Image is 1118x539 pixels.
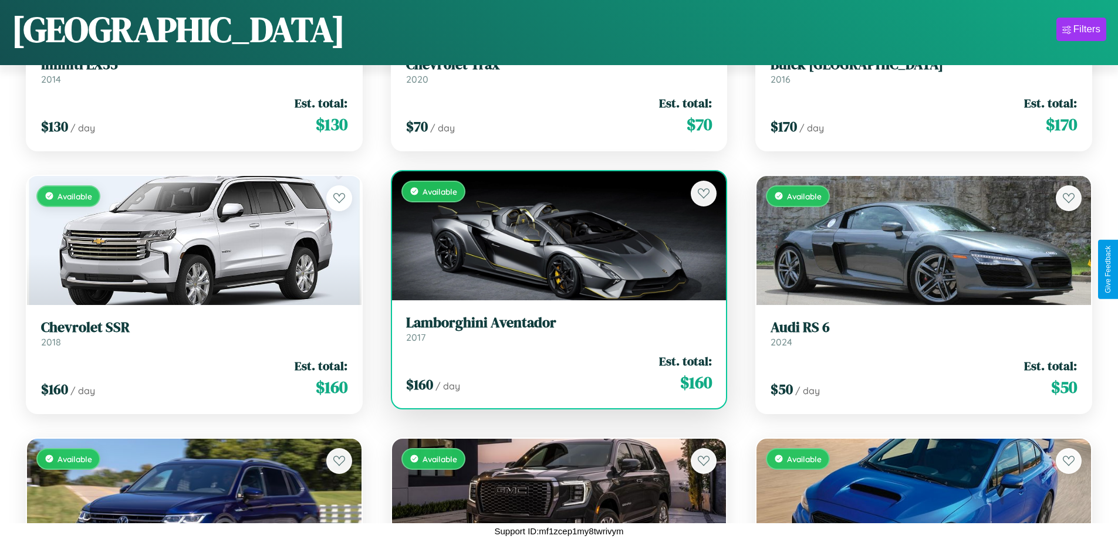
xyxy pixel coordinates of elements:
span: 2024 [771,336,792,348]
span: $ 130 [41,117,68,136]
span: Available [58,454,92,464]
span: $ 50 [771,379,793,399]
h3: Lamborghini Aventador [406,314,712,331]
a: Infiniti EX352014 [41,56,347,85]
button: Filters [1056,18,1106,41]
span: / day [70,385,95,396]
span: / day [430,122,455,134]
span: / day [70,122,95,134]
span: / day [435,380,460,392]
span: Available [423,454,457,464]
span: Est. total: [1024,94,1077,111]
span: 2016 [771,73,791,85]
h3: Chevrolet SSR [41,319,347,336]
div: Filters [1073,23,1100,35]
span: Est. total: [659,94,712,111]
span: $ 130 [316,113,347,136]
span: 2018 [41,336,61,348]
span: $ 160 [41,379,68,399]
span: $ 160 [406,375,433,394]
span: Available [58,191,92,201]
span: 2014 [41,73,61,85]
a: Audi RS 62024 [771,319,1077,348]
p: Support ID: mf1zcep1my8twrivym [494,523,623,539]
span: 2017 [406,331,425,343]
h3: Chevrolet Trax [406,56,712,73]
span: $ 160 [680,371,712,394]
a: Buick [GEOGRAPHIC_DATA]2016 [771,56,1077,85]
h3: Buick [GEOGRAPHIC_DATA] [771,56,1077,73]
span: $ 70 [687,113,712,136]
span: Est. total: [295,94,347,111]
span: $ 160 [316,375,347,399]
div: Give Feedback [1104,246,1112,293]
span: Available [423,187,457,196]
span: $ 170 [771,117,797,136]
span: Available [787,454,822,464]
span: 2020 [406,73,428,85]
span: Est. total: [659,352,712,369]
span: / day [795,385,820,396]
span: $ 50 [1051,375,1077,399]
span: Est. total: [1024,357,1077,374]
span: $ 70 [406,117,428,136]
span: Est. total: [295,357,347,374]
span: / day [799,122,824,134]
a: Chevrolet Trax2020 [406,56,712,85]
a: Lamborghini Aventador2017 [406,314,712,343]
span: Available [787,191,822,201]
a: Chevrolet SSR2018 [41,319,347,348]
h1: [GEOGRAPHIC_DATA] [12,5,345,53]
span: $ 170 [1046,113,1077,136]
h3: Audi RS 6 [771,319,1077,336]
h3: Infiniti EX35 [41,56,347,73]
